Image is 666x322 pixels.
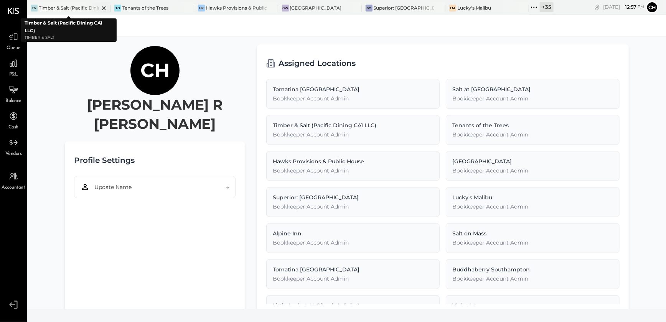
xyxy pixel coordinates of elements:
[452,85,613,93] div: Salt at [GEOGRAPHIC_DATA]
[457,5,491,11] div: Lucky's Malibu
[198,5,205,11] div: HP
[25,20,102,33] b: Timber & Salt (Pacific Dining CA1 LLC)
[540,2,554,12] div: + 35
[206,5,266,11] div: Hawks Provisions & Public House
[452,158,613,165] div: [GEOGRAPHIC_DATA]
[449,5,456,11] div: LM
[646,1,658,13] button: Ch
[273,85,433,93] div: Tomatina [GEOGRAPHIC_DATA]
[273,131,433,138] div: Bookkeeper Account Admin
[374,5,434,11] div: Superior: [GEOGRAPHIC_DATA]
[452,266,613,273] div: Buddhaberry Southampton
[122,5,168,11] div: Tenants of the Trees
[452,239,613,246] div: Bookkeeper Account Admin
[226,183,229,191] span: →
[273,302,433,309] div: Little Lucky's LLC(Lucky's Soho)
[273,122,433,129] div: Timber & Salt (Pacific Dining CA1 LLC)
[2,184,25,191] span: Accountant
[0,82,26,105] a: Balance
[8,124,18,131] span: Cash
[5,151,22,158] span: Vendors
[366,5,373,11] div: SC
[0,169,26,191] a: Accountant
[273,158,433,165] div: Hawks Provisions & Public House
[452,275,613,283] div: Bookkeeper Account Admin
[593,3,601,11] div: copy link
[452,203,613,210] div: Bookkeeper Account Admin
[273,239,433,246] div: Bookkeeper Account Admin
[74,151,135,170] h2: Profile Settings
[273,275,433,283] div: Bookkeeper Account Admin
[39,5,99,11] div: Timber & Salt (Pacific Dining CA1 LLC)
[273,95,433,102] div: Bookkeeper Account Admin
[290,5,342,11] div: [GEOGRAPHIC_DATA]
[273,230,433,237] div: Alpine Inn
[452,230,613,237] div: Salt on Mass
[282,5,289,11] div: GW
[273,266,433,273] div: Tomatina [GEOGRAPHIC_DATA]
[452,194,613,201] div: Lucky's Malibu
[9,71,18,78] span: P&L
[452,302,613,309] div: Violet LA
[0,135,26,158] a: Vendors
[74,176,235,198] button: Update Name→
[31,5,38,11] div: T&
[603,3,644,11] div: [DATE]
[273,194,433,201] div: Superior: [GEOGRAPHIC_DATA]
[0,109,26,131] a: Cash
[273,167,433,174] div: Bookkeeper Account Admin
[452,131,613,138] div: Bookkeeper Account Admin
[65,95,244,133] h2: [PERSON_NAME] R [PERSON_NAME]
[279,54,356,73] h2: Assigned Locations
[7,45,21,52] span: Queue
[114,5,121,11] div: To
[452,167,613,174] div: Bookkeeper Account Admin
[273,203,433,210] div: Bookkeeper Account Admin
[452,122,613,129] div: Tenants of the Trees
[25,34,113,41] p: Timber & Salt
[94,183,132,191] span: Update Name
[452,95,613,102] div: Bookkeeper Account Admin
[5,98,21,105] span: Balance
[0,56,26,78] a: P&L
[140,59,170,82] h1: Ch
[0,30,26,52] a: Queue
